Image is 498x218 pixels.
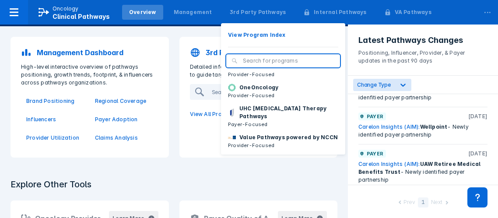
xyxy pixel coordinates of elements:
p: Value Pathways powered by NCCN [239,134,338,141]
div: 3rd Party Pathways [230,8,286,16]
span: Wellpoint [420,123,448,130]
a: Influencers [26,116,84,123]
a: Carelon Insights (AIM): [358,161,420,167]
a: 3rd Party Pathways Programs [185,42,333,63]
p: [DATE] [468,150,487,158]
h3: Latest Pathways Changes [358,35,487,46]
span: Change Type [357,81,391,88]
p: Provider-Focused [228,70,338,78]
p: Detailed information of each pathway organization to guide targeted engagement action plan [185,63,333,79]
img: uhc-pathways.png [228,109,236,116]
a: Claims Analysis [95,134,153,142]
p: Positioning, Influencer, Provider, & Payer updates in the past 90 days [358,46,487,65]
p: [DATE] [468,113,487,120]
input: Search programs [208,85,326,99]
p: View Program Index [228,31,286,39]
span: UAW Retiree Medical Benefits Trust [358,161,480,175]
p: 3rd Party Pathways Programs [206,47,311,58]
a: Regional Coverage [95,97,153,105]
a: Management Dashboard [16,42,164,63]
a: Brand Positioning [26,97,84,105]
button: Value Pathways powered by NCCNProvider-Focused [221,131,345,152]
a: 3rd Party Pathways [223,5,293,20]
div: Prev [403,198,415,207]
p: Management Dashboard [37,47,123,58]
div: Overview [129,8,156,16]
img: oneoncology.png [228,84,236,91]
div: Next [431,198,442,207]
button: OneOncologyProvider-Focused [221,81,345,102]
a: Carelon Insights (AIM): [358,123,420,130]
span: Clinical Pathways [53,13,110,20]
div: VA Pathways [395,8,431,16]
div: - Newly identified payer partnership [358,123,487,139]
p: OneOncology [239,84,278,91]
p: UHC [MEDICAL_DATA] Therapy Pathways [239,105,338,120]
p: Provider-Focused [228,141,338,149]
button: View Program Index [221,28,345,42]
a: Provider Utilization [26,134,84,142]
button: UHC [MEDICAL_DATA] Therapy PathwaysPayer-Focused [221,102,345,131]
input: Search for programs [243,57,335,65]
a: Management [167,5,219,20]
img: value-pathways-nccn.png [228,136,236,139]
div: Management [174,8,212,16]
p: Oncology [53,5,79,13]
p: Payer [367,150,383,158]
div: ... [479,1,496,20]
div: - Newly identified payer partnership [358,160,487,184]
p: High-level interactive overview of pathways positioning, growth trends, footprint, & influencers ... [16,63,164,87]
div: 1 [418,197,428,207]
div: Internal Pathways [314,8,366,16]
a: Overview [122,5,163,20]
a: View All Programs [185,105,333,123]
div: Contact Support [467,187,487,207]
p: Payer-Focused [228,120,338,128]
h3: Explore Other Tools [5,173,97,195]
p: Provider-Focused [228,91,278,99]
a: Payer Adoption [95,116,153,123]
p: Payer [367,113,383,120]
